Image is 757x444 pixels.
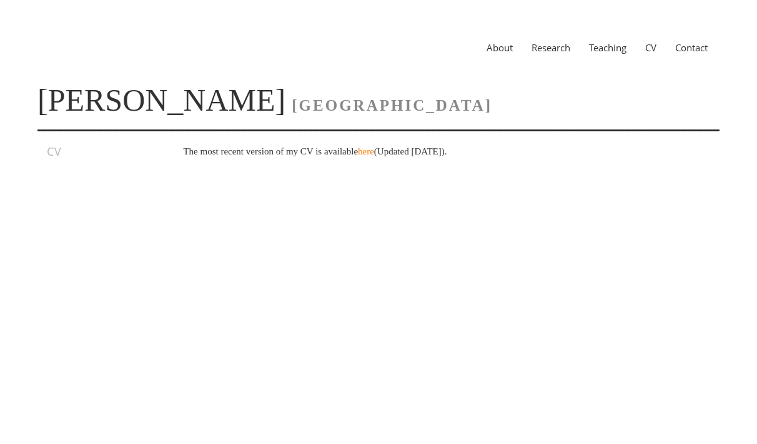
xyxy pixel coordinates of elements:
span: [GEOGRAPHIC_DATA] [292,97,492,114]
p: The most recent version of my CV is available (Updated [DATE]). [183,144,695,159]
h3: CV [47,144,149,159]
a: Contact [666,41,717,54]
a: Research [522,41,580,54]
a: [PERSON_NAME] [37,83,285,118]
a: About [477,41,522,54]
a: Teaching [580,41,636,54]
a: CV [636,41,666,54]
a: here [358,146,374,156]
